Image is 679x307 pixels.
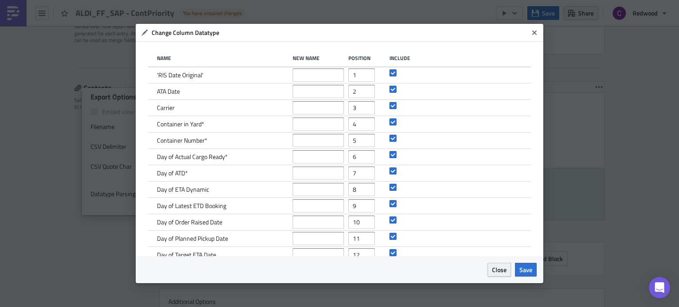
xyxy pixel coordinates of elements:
span: Day of ETA Dynamic [157,186,209,193]
span: Day of ATD* [157,169,188,177]
p: Report parameters: [4,13,422,20]
span: Day of Latest ETD Booking [157,202,226,210]
li: Orders with Sheduled Delivery Dates 14 days either side of [DATE], [21,27,422,34]
span: Container in Yard* [157,120,204,128]
button: Close [528,26,541,39]
body: Rich Text Area. Press ALT-0 for help. [4,4,422,61]
div: Include [389,55,408,61]
span: ATA Date [157,87,180,95]
span: Day of Order Raised Date [157,218,222,226]
span: 'RIS Date Original' [157,71,203,79]
span: Carrier [157,104,175,112]
li: Orders which have been delivered more than 14 days prior to [DATE] are excluded. [21,41,422,48]
span: Close [492,265,507,274]
span: Day of Target ETA Date [157,251,216,259]
p: Attached is the Container Prioritisation Report. [4,4,422,11]
div: Open Intercom Messenger [649,277,670,298]
div: New Name [293,55,344,61]
button: Close [488,263,511,277]
span: Save [519,265,532,274]
span: Day of Actual Cargo Ready* [157,153,228,161]
span: Container Number* [157,136,207,144]
p: From Redwood DataServices. [4,54,422,61]
li: Orders in-transit with upcoming ETA dates, [21,34,422,41]
button: Save [515,263,537,277]
h6: Change Column Datatype [152,29,528,37]
div: Position [348,55,385,61]
div: Name [157,55,288,61]
span: Day of Planned Pickup Date [157,235,228,243]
